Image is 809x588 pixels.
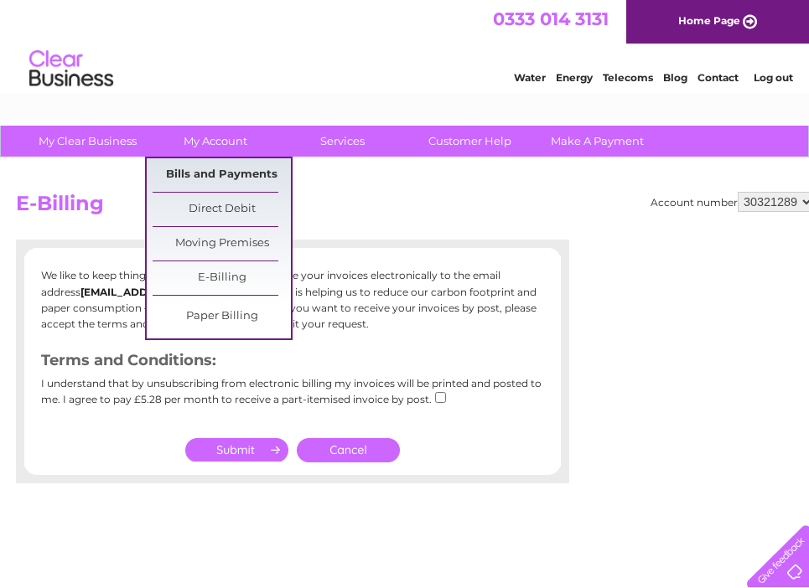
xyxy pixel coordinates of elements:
[41,378,544,417] div: I understand that by unsubscribing from electronic billing my invoices will be printed and posted...
[603,71,653,84] a: Telecoms
[297,438,400,462] a: Cancel
[185,438,288,462] input: Submit
[754,71,793,84] a: Log out
[401,126,539,157] a: Customer Help
[528,126,666,157] a: Make A Payment
[698,71,739,84] a: Contact
[153,158,291,192] a: Bills and Payments
[153,300,291,333] a: Paper Billing
[153,261,291,295] a: E-Billing
[153,227,291,260] a: Moving Premises
[41,348,544,378] h3: Terms and Conditions:
[146,126,284,157] a: My Account
[493,8,609,29] a: 0333 014 3131
[18,126,157,157] a: My Clear Business
[273,126,412,157] a: Services
[556,71,593,84] a: Energy
[514,71,546,84] a: Water
[153,193,291,226] a: Direct Debit
[41,267,544,332] p: We like to keep things simple. You currently receive your invoices electronically to the email ad...
[29,44,114,95] img: logo.png
[663,71,687,84] a: Blog
[80,286,267,298] b: [EMAIL_ADDRESS][DOMAIN_NAME]
[9,9,801,81] div: Clear Business is a trading name of Verastar Limited (registered in [GEOGRAPHIC_DATA] No. 3667643...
